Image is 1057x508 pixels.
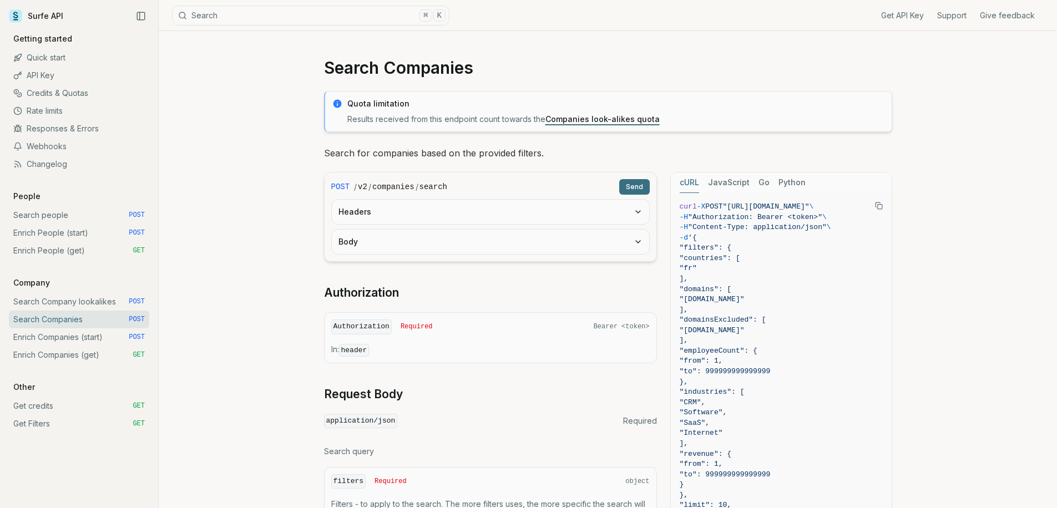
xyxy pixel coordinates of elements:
span: "Content-Type: application/json" [688,223,827,231]
span: "from": 1, [680,357,723,365]
span: \ [822,213,827,221]
span: "to": 999999999999999 [680,470,771,479]
a: Quick start [9,49,149,67]
a: Authorization [324,285,399,301]
a: Companies look-alikes quota [545,114,660,124]
a: Support [937,10,967,21]
span: "Authorization: Bearer <token>" [688,213,822,221]
span: "employeeCount": { [680,347,757,355]
span: "[URL][DOMAIN_NAME]" [723,202,810,211]
span: "fr" [680,264,697,272]
span: "countries": [ [680,254,740,262]
button: Headers [332,200,649,224]
a: Credits & Quotas [9,84,149,102]
a: Request Body [324,387,403,402]
p: In: [331,344,650,356]
a: Search people POST [9,206,149,224]
span: }, [680,491,689,499]
span: POST [129,211,145,220]
span: "domainsExcluded": [ [680,316,766,324]
code: companies [372,181,414,192]
a: Enrich People (get) GET [9,242,149,260]
a: Get credits GET [9,397,149,415]
a: Webhooks [9,138,149,155]
span: object [625,477,649,486]
a: Get API Key [881,10,924,21]
span: / [368,181,371,192]
p: Other [9,382,39,393]
span: ], [680,306,689,314]
a: Enrich Companies (start) POST [9,328,149,346]
span: "CRM", [680,398,706,407]
a: Enrich People (start) POST [9,224,149,242]
span: }, [680,378,689,386]
span: \ [810,202,814,211]
span: "industries": [ [680,388,745,396]
p: Search for companies based on the provided filters. [324,145,892,161]
span: POST [129,297,145,306]
button: cURL [680,172,699,193]
span: POST [331,181,350,192]
span: / [416,181,418,192]
span: "SaaS", [680,419,710,427]
span: "[DOMAIN_NAME]" [680,295,745,303]
span: ], [680,336,689,344]
code: v2 [358,181,367,192]
button: Body [332,230,649,254]
code: application/json [324,414,398,429]
button: Python [778,172,806,193]
p: People [9,191,45,202]
span: GET [133,350,145,359]
span: '{ [688,233,697,242]
span: Required [623,415,657,426]
a: API Key [9,67,149,84]
span: / [354,181,357,192]
kbd: ⌘ [419,9,432,22]
a: Get Filters GET [9,415,149,433]
h1: Search Companies [324,58,892,78]
span: Required [401,322,433,331]
span: GET [133,246,145,255]
span: ], [680,275,689,283]
span: -X [697,202,706,211]
p: Search query [324,446,657,457]
a: Surfe API [9,8,63,24]
span: POST [129,228,145,237]
a: Responses & Errors [9,120,149,138]
span: "Software", [680,408,727,416]
span: "Internet" [680,429,723,437]
code: search [419,181,447,192]
code: filters [331,474,366,489]
span: "[DOMAIN_NAME]" [680,326,745,334]
p: Getting started [9,33,77,44]
span: Required [375,477,407,486]
p: Results received from this endpoint count towards the [347,114,885,125]
a: Enrich Companies (get) GET [9,346,149,364]
span: "revenue": { [680,450,732,458]
span: "domains": [ [680,285,732,293]
span: \ [827,223,831,231]
span: Bearer <token> [594,322,650,331]
code: Authorization [331,319,392,334]
button: Collapse Sidebar [133,8,149,24]
span: "from": 1, [680,460,723,468]
button: Search⌘K [172,6,449,26]
kbd: K [433,9,446,22]
p: Quota limitation [347,98,885,109]
span: -d [680,233,689,242]
p: Company [9,277,54,288]
span: "filters": { [680,243,732,252]
a: Rate limits [9,102,149,120]
button: JavaScript [708,172,750,193]
code: header [339,344,370,357]
span: GET [133,419,145,428]
a: Search Company lookalikes POST [9,293,149,311]
span: -H [680,213,689,221]
button: Copy Text [871,197,887,214]
span: -H [680,223,689,231]
button: Send [619,179,650,195]
a: Give feedback [980,10,1035,21]
a: Changelog [9,155,149,173]
span: "to": 999999999999999 [680,367,771,375]
button: Go [758,172,770,193]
